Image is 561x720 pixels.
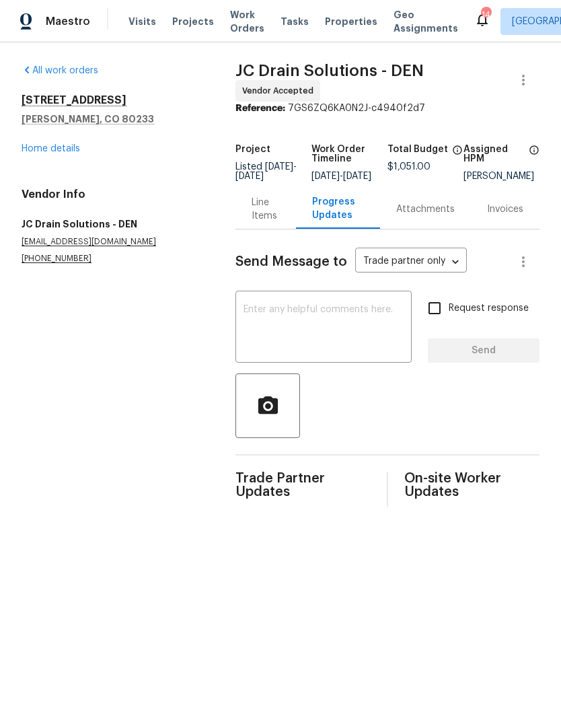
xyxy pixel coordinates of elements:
span: [DATE] [235,172,264,181]
span: Trade Partner Updates [235,472,371,499]
span: Listed [235,162,297,181]
a: All work orders [22,66,98,75]
b: Reference: [235,104,285,113]
a: Home details [22,144,80,153]
span: - [311,172,371,181]
span: Tasks [280,17,309,26]
span: [DATE] [265,162,293,172]
span: The total cost of line items that have been proposed by Opendoor. This sum includes line items th... [452,145,463,162]
div: Line Items [252,196,279,223]
span: Work Orders [230,8,264,35]
span: Geo Assignments [394,8,458,35]
span: [DATE] [311,172,340,181]
span: $1,051.00 [387,162,431,172]
h5: JC Drain Solutions - DEN [22,217,203,231]
span: Projects [172,15,214,28]
span: The hpm assigned to this work order. [529,145,539,172]
span: Visits [128,15,156,28]
div: 7GS6ZQ6KA0N2J-c4940f2d7 [235,102,539,115]
div: Progress Updates [312,195,364,222]
div: [PERSON_NAME] [463,172,539,181]
h5: Work Order Timeline [311,145,387,164]
span: JC Drain Solutions - DEN [235,63,424,79]
span: - [235,162,297,181]
div: Trade partner only [355,251,467,273]
h5: Assigned HPM [463,145,525,164]
div: 14 [481,8,490,22]
span: Maestro [46,15,90,28]
h5: Total Budget [387,145,448,154]
div: Invoices [487,203,523,216]
span: On-site Worker Updates [404,472,539,499]
span: Properties [325,15,377,28]
h5: Project [235,145,270,154]
span: [DATE] [343,172,371,181]
div: Attachments [396,203,455,216]
h4: Vendor Info [22,188,203,201]
span: Request response [449,301,529,316]
span: Send Message to [235,255,347,268]
span: Vendor Accepted [242,84,319,98]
